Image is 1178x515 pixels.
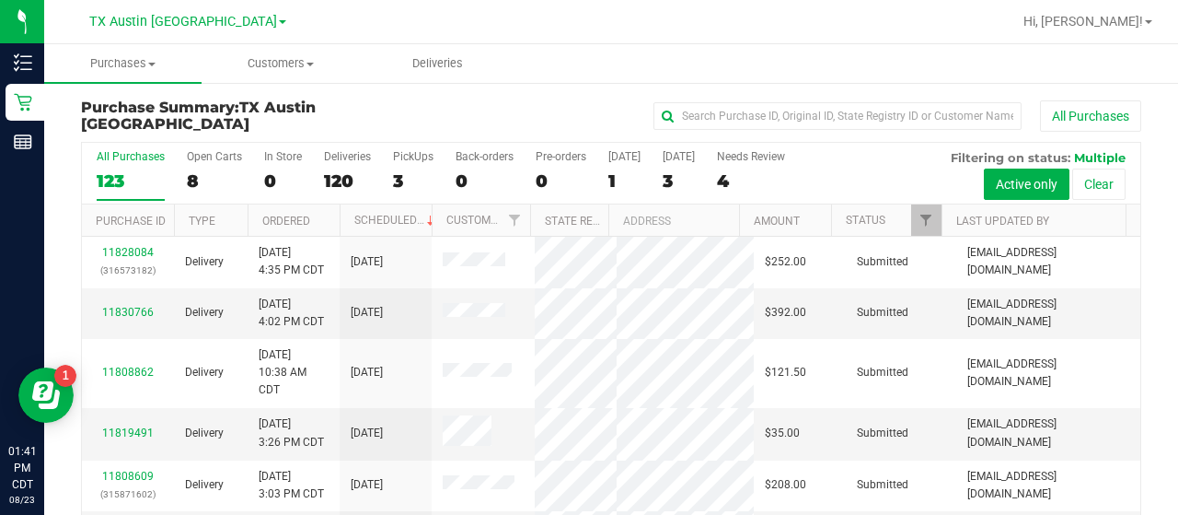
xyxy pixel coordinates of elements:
[187,170,242,192] div: 8
[89,14,277,29] span: TX Austin [GEOGRAPHIC_DATA]
[185,253,224,271] span: Delivery
[102,427,154,439] a: 11819491
[1040,100,1141,132] button: All Purchases
[717,170,785,192] div: 4
[846,214,885,227] a: Status
[259,346,329,400] span: [DATE] 10:38 AM CDT
[536,150,586,163] div: Pre-orders
[81,99,434,132] h3: Purchase Summary:
[456,150,514,163] div: Back-orders
[96,215,166,228] a: Purchase ID
[393,170,433,192] div: 3
[185,364,224,381] span: Delivery
[1072,169,1126,200] button: Clear
[717,150,785,163] div: Needs Review
[44,55,202,72] span: Purchases
[387,55,488,72] span: Deliveries
[984,169,1069,200] button: Active only
[446,214,503,227] a: Customer
[351,304,383,322] span: [DATE]
[93,486,163,503] p: (315871602)
[857,253,908,271] span: Submitted
[259,416,324,451] span: [DATE] 3:26 PM CDT
[97,170,165,192] div: 123
[857,425,908,442] span: Submitted
[14,53,32,72] inline-svg: Inventory
[102,470,154,483] a: 11808609
[81,99,316,133] span: TX Austin [GEOGRAPHIC_DATA]
[102,306,154,319] a: 11830766
[545,215,641,228] a: State Registry ID
[102,366,154,379] a: 11808862
[351,253,383,271] span: [DATE]
[608,205,739,237] th: Address
[97,150,165,163] div: All Purchases
[264,170,302,192] div: 0
[14,133,32,151] inline-svg: Reports
[8,493,36,507] p: 08/23
[951,150,1070,165] span: Filtering on status:
[8,443,36,493] p: 01:41 PM CDT
[202,44,359,83] a: Customers
[259,244,324,279] span: [DATE] 4:35 PM CDT
[54,365,76,387] iframe: Resource center unread badge
[857,476,908,494] span: Submitted
[765,364,806,381] span: $121.50
[1023,14,1143,29] span: Hi, [PERSON_NAME]!
[187,150,242,163] div: Open Carts
[393,150,433,163] div: PickUps
[93,262,163,279] p: (316573182)
[765,304,806,322] span: $392.00
[44,44,202,83] a: Purchases
[663,150,695,163] div: [DATE]
[102,246,154,259] a: 11828084
[653,102,1022,130] input: Search Purchase ID, Original ID, State Registry ID or Customer Name...
[189,215,215,228] a: Type
[354,214,438,227] a: Scheduled
[351,364,383,381] span: [DATE]
[608,150,641,163] div: [DATE]
[264,150,302,163] div: In Store
[499,205,529,236] a: Filter
[608,170,641,192] div: 1
[259,468,324,503] span: [DATE] 3:03 PM CDT
[857,304,908,322] span: Submitted
[185,304,224,322] span: Delivery
[857,364,908,381] span: Submitted
[262,215,310,228] a: Ordered
[18,368,74,423] iframe: Resource center
[754,215,800,228] a: Amount
[765,476,806,494] span: $208.00
[967,416,1129,451] span: [EMAIL_ADDRESS][DOMAIN_NAME]
[967,468,1129,503] span: [EMAIL_ADDRESS][DOMAIN_NAME]
[324,150,371,163] div: Deliveries
[765,425,800,442] span: $35.00
[259,296,324,331] span: [DATE] 4:02 PM CDT
[185,425,224,442] span: Delivery
[663,170,695,192] div: 3
[956,215,1049,228] a: Last Updated By
[536,170,586,192] div: 0
[185,476,224,494] span: Delivery
[202,55,358,72] span: Customers
[456,170,514,192] div: 0
[14,93,32,111] inline-svg: Retail
[765,253,806,271] span: $252.00
[967,244,1129,279] span: [EMAIL_ADDRESS][DOMAIN_NAME]
[967,356,1129,391] span: [EMAIL_ADDRESS][DOMAIN_NAME]
[1074,150,1126,165] span: Multiple
[351,425,383,442] span: [DATE]
[911,205,941,236] a: Filter
[967,296,1129,331] span: [EMAIL_ADDRESS][DOMAIN_NAME]
[351,476,383,494] span: [DATE]
[324,170,371,192] div: 120
[359,44,516,83] a: Deliveries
